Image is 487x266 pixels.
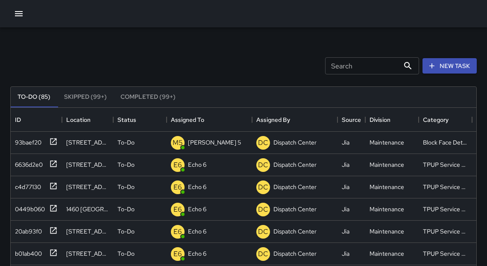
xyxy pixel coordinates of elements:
[11,108,62,132] div: ID
[167,108,252,132] div: Assigned To
[258,204,268,215] p: DC
[342,249,349,258] div: Jia
[252,108,337,132] div: Assigned By
[342,108,361,132] div: Source
[258,227,268,237] p: DC
[370,160,404,169] div: Maintenance
[188,227,206,236] p: Echo 6
[423,249,468,258] div: TPUP Service Requested
[188,138,241,147] p: [PERSON_NAME] 5
[12,224,42,236] div: 20ab93f0
[66,205,109,213] div: 1460 Broadway
[188,183,206,191] p: Echo 6
[117,108,136,132] div: Status
[173,182,182,192] p: E6
[423,183,468,191] div: TPUP Service Requested
[57,87,114,107] button: Skipped (99+)
[273,227,317,236] p: Dispatch Center
[370,183,404,191] div: Maintenance
[62,108,113,132] div: Location
[15,108,21,132] div: ID
[273,249,317,258] p: Dispatch Center
[342,183,349,191] div: Jia
[258,182,268,192] p: DC
[173,227,182,237] p: E6
[117,227,135,236] p: To-Do
[256,108,290,132] div: Assigned By
[114,87,182,107] button: Completed (99+)
[273,205,317,213] p: Dispatch Center
[117,183,135,191] p: To-Do
[188,160,206,169] p: Echo 6
[12,135,41,147] div: 93baef20
[273,160,317,169] p: Dispatch Center
[188,249,206,258] p: Echo 6
[370,108,390,132] div: Division
[188,205,206,213] p: Echo 6
[173,160,182,170] p: E6
[113,108,167,132] div: Status
[337,108,365,132] div: Source
[423,138,468,147] div: Block Face Detailed
[258,160,268,170] p: DC
[173,204,182,215] p: E6
[173,249,182,259] p: E6
[342,138,349,147] div: Jia
[370,138,404,147] div: Maintenance
[12,246,42,258] div: b01ab400
[173,138,183,148] p: M5
[66,138,109,147] div: 1700 Broadway
[66,108,91,132] div: Location
[117,249,135,258] p: To-Do
[12,157,43,169] div: 6636d2e0
[258,249,268,259] p: DC
[370,205,404,213] div: Maintenance
[117,138,135,147] p: To-Do
[11,87,57,107] button: To-Do (85)
[117,160,135,169] p: To-Do
[12,201,45,213] div: 0449b060
[370,227,404,236] div: Maintenance
[423,205,468,213] div: TPUP Service Requested
[342,160,349,169] div: Jia
[66,183,109,191] div: 1405 Franklin Street
[423,227,468,236] div: TPUP Service Requested
[273,183,317,191] p: Dispatch Center
[370,249,404,258] div: Maintenance
[423,108,449,132] div: Category
[273,138,317,147] p: Dispatch Center
[66,160,109,169] div: 1645 Telegraph Avenue
[365,108,419,132] div: Division
[117,205,135,213] p: To-Do
[66,249,109,258] div: 400 15th Street
[12,179,41,191] div: c4d77130
[258,138,268,148] p: DC
[66,227,109,236] div: 43 Grand Avenue
[419,108,472,132] div: Category
[423,160,468,169] div: TPUP Service Requested
[342,227,349,236] div: Jia
[422,58,477,74] button: New Task
[342,205,349,213] div: Jia
[171,108,204,132] div: Assigned To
